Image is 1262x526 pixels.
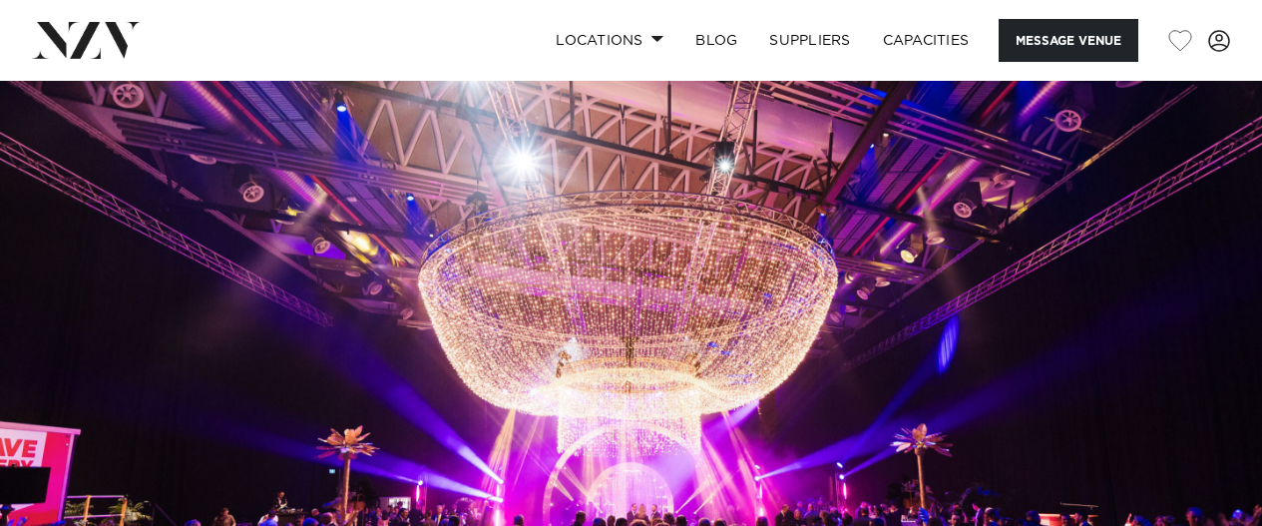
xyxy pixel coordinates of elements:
[753,19,866,62] a: SUPPLIERS
[540,19,679,62] a: Locations
[679,19,753,62] a: BLOG
[867,19,986,62] a: Capacities
[999,19,1138,62] button: Message Venue
[32,22,141,58] img: nzv-logo.png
